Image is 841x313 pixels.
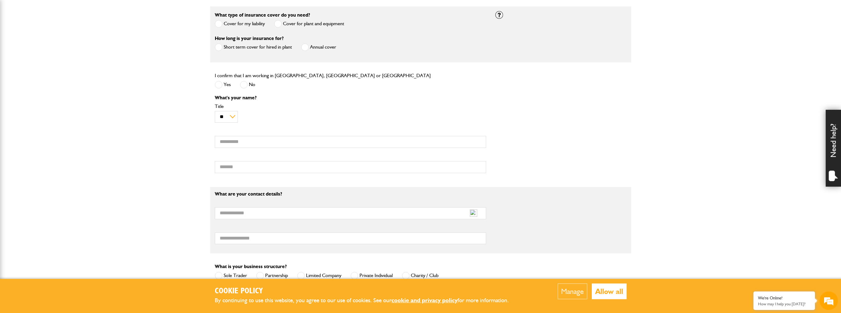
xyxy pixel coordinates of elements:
div: We're Online! [758,295,810,301]
label: How long is your insurance for? [215,36,284,41]
h2: Cookie Policy [215,287,519,296]
label: What type of insurance cover do you need? [215,13,310,18]
p: How may I help you today? [758,302,810,306]
p: What are your contact details? [215,192,486,196]
label: I confirm that I am working in [GEOGRAPHIC_DATA], [GEOGRAPHIC_DATA] or [GEOGRAPHIC_DATA] [215,73,431,78]
label: Yes [215,81,231,89]
label: What is your business structure? [215,264,287,269]
label: Annual cover [301,43,336,51]
p: By continuing to use this website, you agree to our use of cookies. See our for more information. [215,296,519,305]
img: npw-badge-icon-locked.svg [470,209,477,217]
button: Allow all [592,283,627,299]
label: Charity / Club [402,272,438,279]
p: What's your name? [215,95,486,100]
label: Limited Company [297,272,341,279]
label: Cover for my liability [215,20,265,28]
label: Private Individual [351,272,393,279]
label: Cover for plant and equipment [274,20,344,28]
label: Sole Trader [215,272,247,279]
a: cookie and privacy policy [391,297,458,304]
label: Short term cover for hired in plant [215,43,292,51]
label: No [240,81,255,89]
label: Title [215,104,486,109]
div: Need help? [826,110,841,187]
button: Manage [558,283,587,299]
label: Partnership [256,272,288,279]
